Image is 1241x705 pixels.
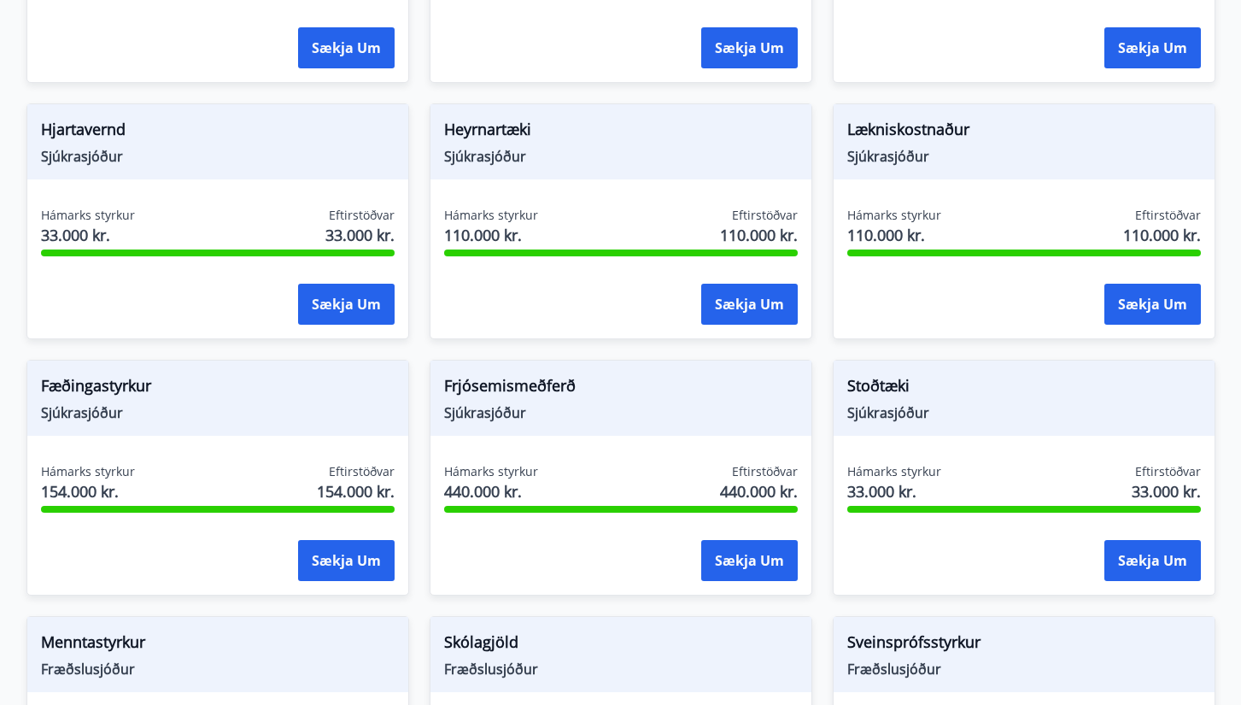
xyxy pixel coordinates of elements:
span: Eftirstöðvar [732,207,798,224]
span: Hámarks styrkur [444,463,538,480]
span: 440.000 kr. [720,480,798,502]
span: Hámarks styrkur [444,207,538,224]
button: Sækja um [701,284,798,325]
span: Sjúkrasjóður [41,403,395,422]
span: Sjúkrasjóður [444,403,798,422]
span: Frjósemismeðferð [444,374,798,403]
span: Hámarks styrkur [41,463,135,480]
span: Fræðslusjóður [41,660,395,679]
span: Eftirstöðvar [329,207,395,224]
span: 110.000 kr. [444,224,538,246]
span: 110.000 kr. [1123,224,1201,246]
span: Heyrnartæki [444,118,798,147]
span: Fræðslusjóður [847,660,1201,679]
span: Hámarks styrkur [41,207,135,224]
span: Eftirstöðvar [732,463,798,480]
button: Sækja um [701,540,798,581]
span: 154.000 kr. [317,480,395,502]
span: 33.000 kr. [1132,480,1201,502]
span: Sjúkrasjóður [41,147,395,166]
span: 440.000 kr. [444,480,538,502]
button: Sækja um [298,284,395,325]
span: 33.000 kr. [325,224,395,246]
button: Sækja um [1104,540,1201,581]
span: Lækniskostnaður [847,118,1201,147]
span: 33.000 kr. [41,224,135,246]
button: Sækja um [298,540,395,581]
button: Sækja um [701,27,798,68]
span: Fæðingastyrkur [41,374,395,403]
span: Hjartavernd [41,118,395,147]
span: Skólagjöld [444,631,798,660]
span: Fræðslusjóður [444,660,798,679]
button: Sækja um [298,27,395,68]
span: Menntastyrkur [41,631,395,660]
span: 110.000 kr. [847,224,941,246]
span: Sjúkrasjóður [847,403,1201,422]
span: Hámarks styrkur [847,463,941,480]
span: Eftirstöðvar [1135,463,1201,480]
button: Sækja um [1104,284,1201,325]
span: Eftirstöðvar [329,463,395,480]
span: Hámarks styrkur [847,207,941,224]
span: Sjúkrasjóður [847,147,1201,166]
button: Sækja um [1104,27,1201,68]
span: Stoðtæki [847,374,1201,403]
span: Eftirstöðvar [1135,207,1201,224]
span: Sjúkrasjóður [444,147,798,166]
span: 154.000 kr. [41,480,135,502]
span: 110.000 kr. [720,224,798,246]
span: 33.000 kr. [847,480,941,502]
span: Sveinsprófsstyrkur [847,631,1201,660]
